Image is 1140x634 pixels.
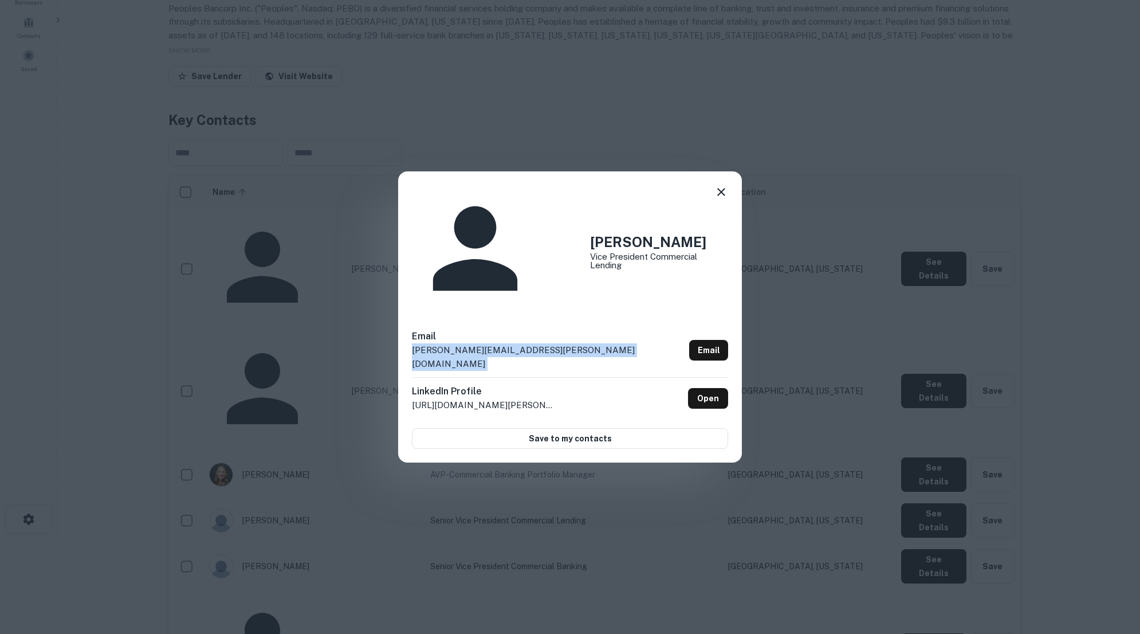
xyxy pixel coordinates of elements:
[688,388,728,409] a: Open
[412,428,728,449] button: Save to my contacts
[412,385,555,398] h6: LinkedIn Profile
[689,340,728,361] a: Email
[590,232,729,252] h4: [PERSON_NAME]
[412,398,555,412] p: [URL][DOMAIN_NAME][PERSON_NAME]
[590,252,729,269] p: Vice President Commercial Lending
[412,330,685,343] h6: Email
[1083,542,1140,597] iframe: Chat Widget
[412,343,685,370] p: [PERSON_NAME][EMAIL_ADDRESS][PERSON_NAME][DOMAIN_NAME]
